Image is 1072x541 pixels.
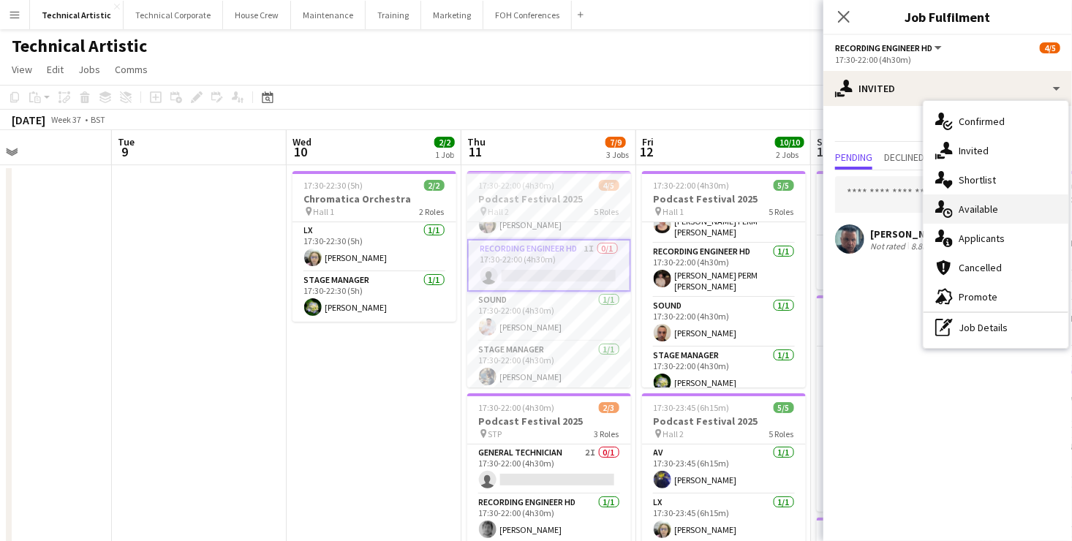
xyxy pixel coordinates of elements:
[924,194,1068,224] div: Available
[835,42,932,53] span: Recording Engineer HD
[774,402,794,413] span: 5/5
[12,113,45,127] div: [DATE]
[642,347,806,397] app-card-role: Stage Manager1/117:30-22:00 (4h30m)[PERSON_NAME]
[924,313,1068,342] div: Job Details
[884,152,924,162] span: Declined
[924,107,1068,136] div: Confirmed
[12,35,147,57] h1: Technical Artistic
[594,206,619,217] span: 5 Roles
[908,241,937,251] div: 8.8km
[817,295,981,512] app-job-card: 14:00-22:00 (8h)5/5Podcast Festival 2025 Hall 15 RolesAV1/114:00-22:00 (8h)[PERSON_NAME]LX1/114:0...
[594,428,619,439] span: 3 Roles
[817,317,981,330] h3: Podcast Festival 2025
[479,180,555,191] span: 17:30-22:00 (4h30m)
[924,253,1068,282] div: Cancelled
[924,282,1068,311] div: Promote
[41,60,69,79] a: Edit
[124,1,223,29] button: Technical Corporate
[467,135,486,148] span: Thu
[292,135,312,148] span: Wed
[817,235,981,290] app-card-role: Duty Technician1/112:30-21:00 (8h30m)[PERSON_NAME] PERM [PERSON_NAME]
[467,171,631,387] app-job-card: 17:30-22:00 (4h30m)4/5Podcast Festival 2025 Hall 25 Roles[PERSON_NAME]LX1/117:30-22:00 (4h30m)[PE...
[292,272,456,322] app-card-role: Stage Manager1/117:30-22:30 (5h)[PERSON_NAME]
[304,180,363,191] span: 17:30-22:30 (5h)
[467,292,631,341] app-card-role: Sound1/117:30-22:00 (4h30m)[PERSON_NAME]
[640,143,654,160] span: 12
[605,137,626,148] span: 7/9
[479,402,555,413] span: 17:30-22:00 (4h30m)
[467,341,631,391] app-card-role: Stage Manager1/117:30-22:00 (4h30m)[PERSON_NAME]
[467,192,631,205] h3: Podcast Festival 2025
[434,137,455,148] span: 2/2
[290,143,312,160] span: 10
[366,1,421,29] button: Training
[642,243,806,298] app-card-role: Recording Engineer HD1/117:30-22:00 (4h30m)[PERSON_NAME] PERM [PERSON_NAME]
[870,227,948,241] div: [PERSON_NAME]
[835,42,944,53] button: Recording Engineer HD
[924,136,1068,165] div: Invited
[292,192,456,205] h3: Chromatica Orchestra
[654,402,730,413] span: 17:30-23:45 (6h15m)
[118,135,135,148] span: Tue
[870,241,908,251] div: Not rated
[435,149,454,160] div: 1 Job
[467,444,631,494] app-card-role: General Technician2I0/117:30-22:00 (4h30m)
[292,222,456,272] app-card-role: LX1/117:30-22:30 (5h)[PERSON_NAME]
[769,206,794,217] span: 5 Roles
[72,60,106,79] a: Jobs
[48,114,85,125] span: Week 37
[488,206,510,217] span: Hall 2
[467,239,631,292] app-card-role: Recording Engineer HD1I0/117:30-22:00 (4h30m)
[823,7,1072,26] h3: Job Fulfilment
[642,171,806,387] app-job-card: 17:30-22:00 (4h30m)5/5Podcast Festival 2025 Hall 15 Roles[PERSON_NAME]LX1/117:30-22:00 (4h30m)[PE...
[642,444,806,494] app-card-role: AV1/117:30-23:45 (6h15m)[PERSON_NAME]
[817,347,981,396] app-card-role: AV1/114:00-22:00 (8h)[PERSON_NAME]
[292,171,456,322] div: 17:30-22:30 (5h)2/2Chromatica Orchestra Hall 12 RolesLX1/117:30-22:30 (5h)[PERSON_NAME]Stage Mana...
[467,415,631,428] h3: Podcast Festival 2025
[663,428,684,439] span: Hall 2
[835,152,872,162] span: Pending
[776,149,804,160] div: 2 Jobs
[817,396,981,446] app-card-role: LX1/114:00-22:00 (8h)[PERSON_NAME]
[483,1,572,29] button: FOH Conferences
[6,60,38,79] a: View
[47,63,64,76] span: Edit
[78,63,100,76] span: Jobs
[642,135,654,148] span: Fri
[663,206,684,217] span: Hall 1
[12,63,32,76] span: View
[30,1,124,29] button: Technical Artistic
[1040,42,1060,53] span: 4/5
[465,143,486,160] span: 11
[606,149,629,160] div: 3 Jobs
[223,1,291,29] button: House Crew
[109,60,154,79] a: Comms
[599,180,619,191] span: 4/5
[654,180,730,191] span: 17:30-22:00 (4h30m)
[924,165,1068,194] div: Shortlist
[115,63,148,76] span: Comms
[420,206,445,217] span: 2 Roles
[835,54,1060,65] div: 17:30-22:00 (4h30m)
[91,114,105,125] div: BST
[817,135,833,148] span: Sat
[424,180,445,191] span: 2/2
[774,180,794,191] span: 5/5
[314,206,335,217] span: Hall 1
[116,143,135,160] span: 9
[769,428,794,439] span: 5 Roles
[823,71,1072,106] div: Invited
[642,192,806,205] h3: Podcast Festival 2025
[291,1,366,29] button: Maintenance
[817,171,981,290] div: 12:30-21:00 (8h30m)1/1Duty Tech: Podcast Festival 2025 ALL SPACES1 RoleDuty Technician1/112:30-21...
[421,1,483,29] button: Marketing
[924,224,1068,253] div: Applicants
[817,192,981,219] h3: Duty Tech: Podcast Festival 2025
[817,446,981,496] app-card-role: Recording Engineer FD1/114:00-22:00 (8h)[PERSON_NAME]
[599,402,619,413] span: 2/3
[815,143,833,160] span: 13
[642,298,806,347] app-card-role: Sound1/117:30-22:00 (4h30m)[PERSON_NAME]
[642,415,806,428] h3: Podcast Festival 2025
